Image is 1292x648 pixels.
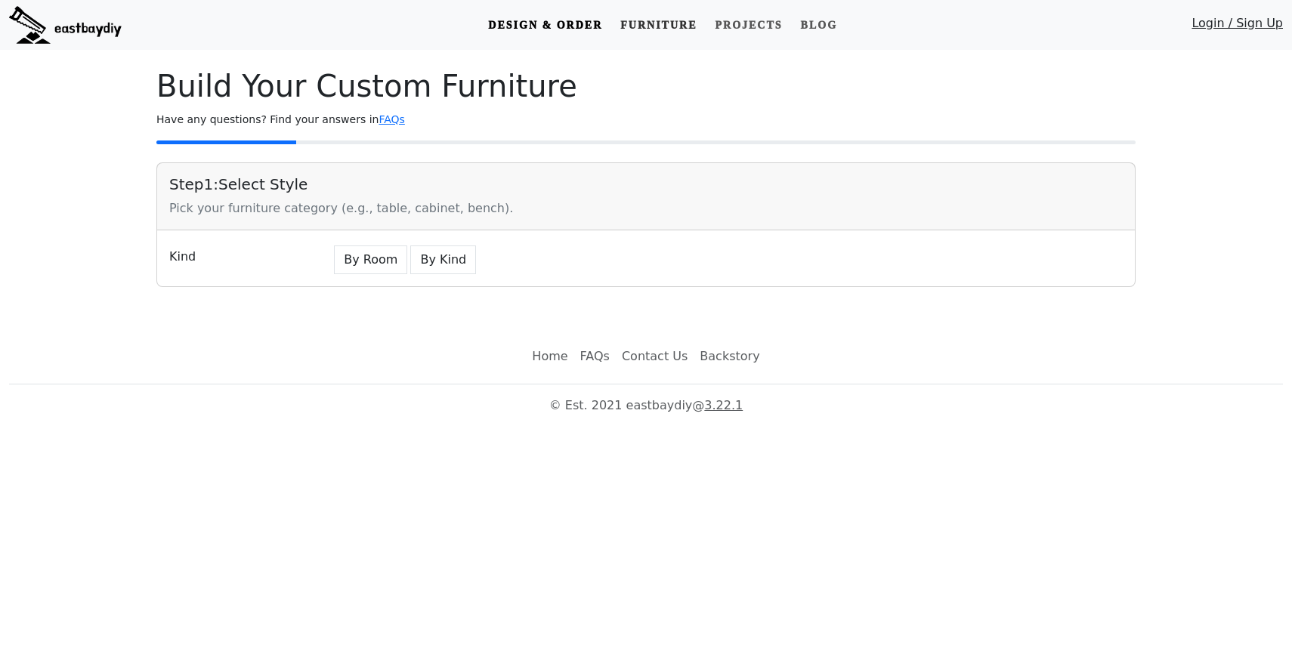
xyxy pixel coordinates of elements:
[614,11,703,39] a: Furniture
[156,68,1136,104] h1: Build Your Custom Furniture
[379,113,404,125] a: FAQs
[795,11,843,39] a: Blog
[709,11,788,39] a: Projects
[169,199,1123,218] div: Pick your furniture category (e.g., table, cabinet, bench).
[482,11,608,39] a: Design & Order
[9,6,122,44] img: eastbaydiy
[704,398,743,412] a: 3.22.1
[334,245,407,274] button: By Room
[169,175,1123,193] h5: Step 1 : Select Style
[9,397,1283,415] p: © Est. 2021 eastbaydiy @
[1192,14,1283,39] a: Login / Sign Up
[694,341,765,372] a: Backstory
[160,242,322,274] div: Kind
[574,341,616,372] a: FAQs
[616,341,694,372] a: Contact Us
[156,113,405,125] small: Have any questions? Find your answers in
[526,341,573,372] a: Home
[410,245,476,274] button: By Kind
